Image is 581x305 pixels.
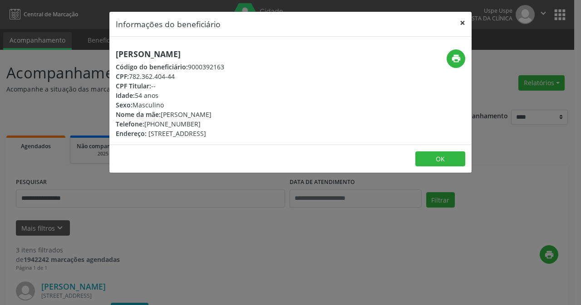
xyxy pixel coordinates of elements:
[116,82,151,90] span: CPF Titular:
[116,62,224,72] div: 9000392163
[116,18,221,30] h5: Informações do beneficiário
[453,12,472,34] button: Close
[116,72,129,81] span: CPF:
[116,91,135,100] span: Idade:
[116,81,224,91] div: --
[451,53,461,63] i: print
[116,101,133,109] span: Sexo:
[116,100,224,110] div: Masculino
[116,63,188,71] span: Código do beneficiário:
[447,49,465,68] button: print
[415,151,465,167] button: OK
[116,110,224,119] div: [PERSON_NAME]
[116,49,224,59] h5: [PERSON_NAME]
[116,72,224,81] div: 782.362.404-44
[148,129,206,138] span: [STREET_ADDRESS]
[116,129,147,138] span: Endereço:
[116,91,224,100] div: 54 anos
[116,110,161,119] span: Nome da mãe:
[116,119,224,129] div: [PHONE_NUMBER]
[116,120,144,128] span: Telefone:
